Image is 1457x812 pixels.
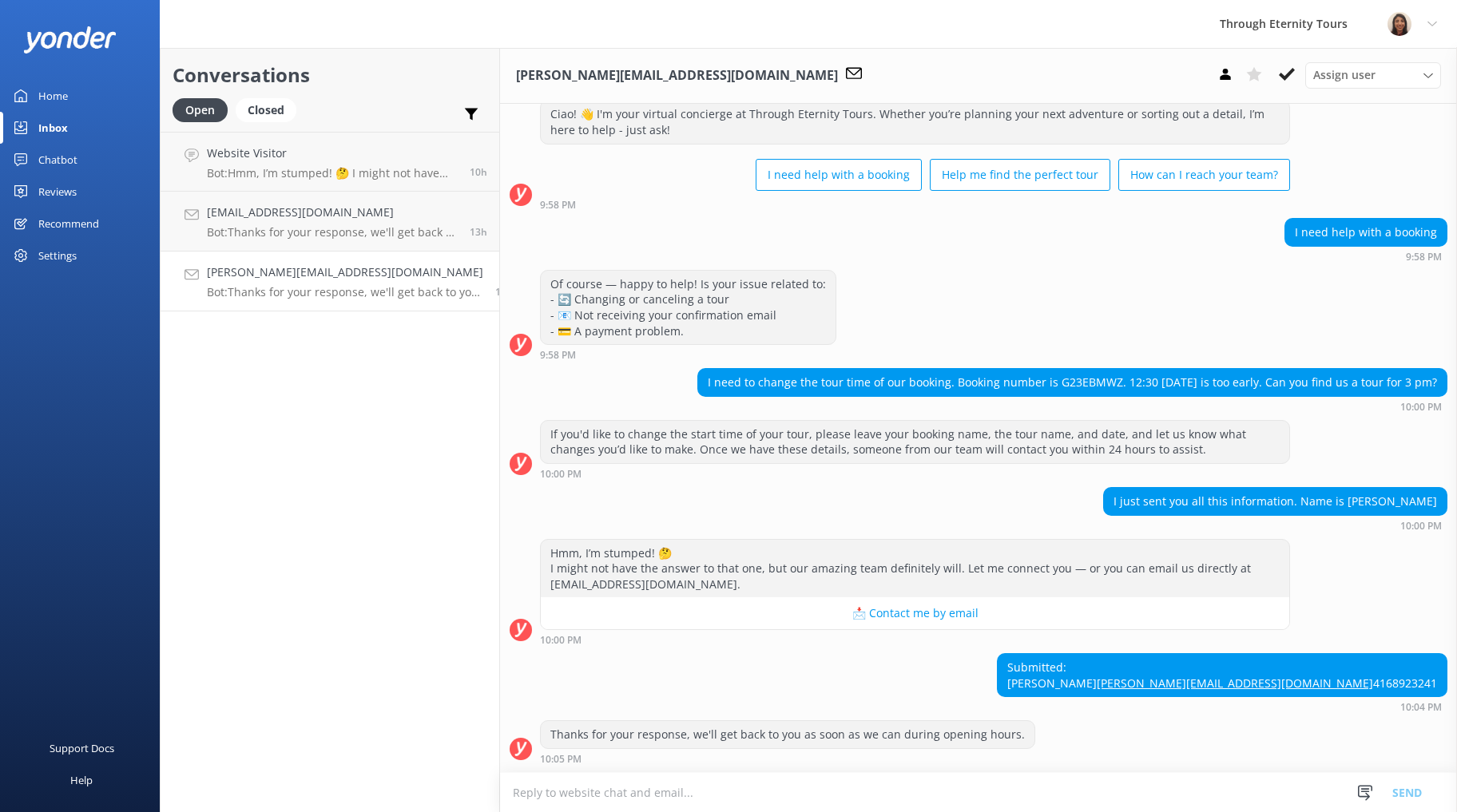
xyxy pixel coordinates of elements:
span: 11:43pm 17-Aug-2025 (UTC +02:00) Europe/Amsterdam [470,225,487,239]
span: 01:57am 18-Aug-2025 (UTC +02:00) Europe/Amsterdam [470,165,487,179]
span: Assign user [1313,66,1376,84]
div: Thanks for your response, we'll get back to you as soon as we can during opening hours. [541,721,1034,748]
img: yonder-white-logo.png [24,26,116,53]
div: 10:00pm 17-Aug-2025 (UTC +02:00) Europe/Amsterdam [540,468,1290,479]
h3: [PERSON_NAME][EMAIL_ADDRESS][DOMAIN_NAME] [516,65,838,86]
p: Bot: Hmm, I’m stumped! 🤔 I might not have the answer to that one, but our amazing team definitely... [207,166,458,180]
div: I just sent you all this information. Name is [PERSON_NAME] [1104,488,1447,515]
div: Of course — happy to help! Is your issue related to: - 🔄 Changing or canceling a tour - 📧 Not rec... [541,271,836,344]
div: Assign User [1305,62,1441,88]
div: Home [38,80,68,112]
div: 09:58pm 17-Aug-2025 (UTC +02:00) Europe/Amsterdam [1284,251,1447,262]
div: Settings [38,240,77,271]
strong: 10:04 PM [1400,703,1442,712]
button: 📩 Contact me by email [541,597,1289,629]
h4: Website Visitor [207,145,458,162]
div: 09:58pm 17-Aug-2025 (UTC +02:00) Europe/Amsterdam [540,349,836,360]
div: Inbox [38,112,68,144]
strong: 10:00 PM [1400,521,1442,531]
strong: 10:00 PM [540,469,582,479]
a: Website VisitorBot:Hmm, I’m stumped! 🤔 I might not have the answer to that one, but our amazing t... [161,132,499,192]
span: 10:04pm 17-Aug-2025 (UTC +02:00) Europe/Amsterdam [495,285,513,299]
div: Ciao! 👋 I'm your virtual concierge at Through Eternity Tours. Whether you’re planning your next a... [541,101,1289,143]
strong: 10:05 PM [540,755,582,764]
div: 10:00pm 17-Aug-2025 (UTC +02:00) Europe/Amsterdam [1103,520,1447,531]
p: Bot: Thanks for your response, we'll get back to you as soon as we can during opening hours. [207,285,483,299]
div: Support Docs [50,732,114,764]
strong: 10:00 PM [540,636,582,645]
h4: [PERSON_NAME][EMAIL_ADDRESS][DOMAIN_NAME] [207,263,483,281]
div: Help [70,764,93,796]
div: 10:00pm 17-Aug-2025 (UTC +02:00) Europe/Amsterdam [540,634,1290,645]
h4: [EMAIL_ADDRESS][DOMAIN_NAME] [207,204,458,221]
strong: 9:58 PM [540,351,576,360]
a: [EMAIL_ADDRESS][DOMAIN_NAME]Bot:Thanks for your response, we'll get back to you as soon as we can... [161,192,499,252]
strong: 9:58 PM [540,200,576,210]
div: Hmm, I’m stumped! 🤔 I might not have the answer to that one, but our amazing team definitely will... [541,540,1289,598]
a: [PERSON_NAME][EMAIL_ADDRESS][DOMAIN_NAME]Bot:Thanks for your response, we'll get back to you as s... [161,252,499,311]
button: I need help with a booking [756,159,922,191]
strong: 9:58 PM [1406,252,1442,262]
div: 09:58pm 17-Aug-2025 (UTC +02:00) Europe/Amsterdam [540,199,1290,210]
div: 10:05pm 17-Aug-2025 (UTC +02:00) Europe/Amsterdam [540,753,1035,764]
div: I need help with a booking [1285,219,1447,246]
div: 10:04pm 17-Aug-2025 (UTC +02:00) Europe/Amsterdam [997,701,1447,712]
div: Closed [236,98,296,122]
div: Reviews [38,176,77,208]
div: Submitted: [PERSON_NAME] 4168923241 [998,654,1447,696]
div: If you'd like to change the start time of your tour, please leave your booking name, the tour nam... [541,421,1289,463]
div: 10:00pm 17-Aug-2025 (UTC +02:00) Europe/Amsterdam [697,401,1447,412]
button: Help me find the perfect tour [930,159,1110,191]
strong: 10:00 PM [1400,402,1442,412]
div: I need to change the tour time of our booking. Booking number is G23EBMWZ. 12:30 [DATE] is too ea... [698,369,1447,396]
a: Closed [236,101,304,118]
button: How can I reach your team? [1118,159,1290,191]
a: Open [173,101,236,118]
div: Open [173,98,228,122]
div: Recommend [38,208,99,240]
div: Chatbot [38,144,77,176]
p: Bot: Thanks for your response, we'll get back to you as soon as we can during opening hours. [207,225,458,240]
img: 725-1755267273.png [1388,12,1411,36]
h2: Conversations [173,60,487,90]
a: [PERSON_NAME][EMAIL_ADDRESS][DOMAIN_NAME] [1097,675,1373,691]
